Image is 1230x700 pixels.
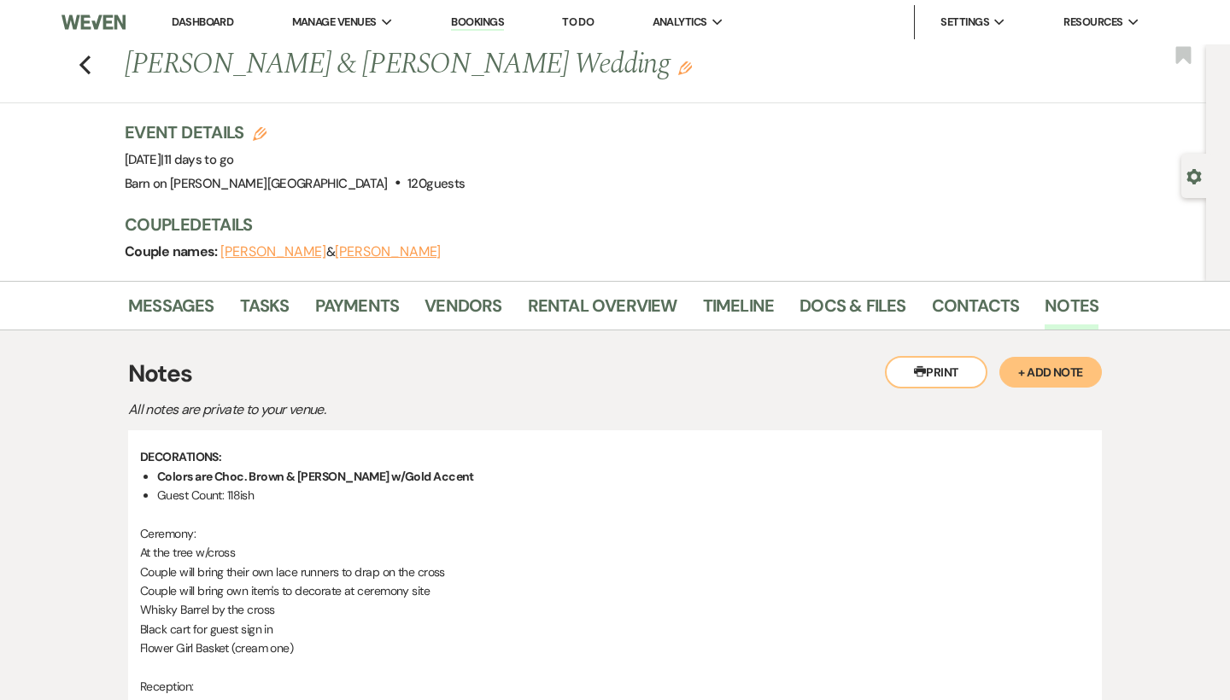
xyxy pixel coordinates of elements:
[678,60,692,75] button: Edit
[128,292,214,330] a: Messages
[172,15,233,29] a: Dashboard
[140,600,1090,619] p: Whisky Barrel by the cross
[292,14,377,31] span: Manage Venues
[157,486,1090,505] li: Guest Count: 118ish
[125,151,233,168] span: [DATE]
[161,151,233,168] span: |
[528,292,677,330] a: Rental Overview
[425,292,501,330] a: Vendors
[220,245,326,259] button: [PERSON_NAME]
[125,175,388,192] span: Barn on [PERSON_NAME][GEOGRAPHIC_DATA]
[157,469,474,484] strong: Colors are Choc. Brown & [PERSON_NAME] w/Gold Accent
[1063,14,1122,31] span: Resources
[451,15,504,31] a: Bookings
[799,292,905,330] a: Docs & Files
[128,356,1102,392] h3: Notes
[562,15,594,29] a: To Do
[407,175,465,192] span: 120 guests
[140,581,1090,600] p: Couple will bring own item's to decorate at ceremony site
[885,356,987,388] button: Print
[125,242,220,260] span: Couple names:
[140,449,221,464] strong: DECORATIONS:
[125,213,1081,236] h3: Couple Details
[240,292,290,330] a: Tasks
[140,543,1090,562] p: At the tree w/cross
[140,563,1090,581] p: Couple will bring their own lace runners to drap on the cross
[61,4,126,40] img: Weven Logo
[335,245,441,259] button: [PERSON_NAME]
[932,292,1020,330] a: Contacts
[128,399,726,421] p: All notes are private to your venue.
[140,620,1090,639] p: Black cart for guest sign in
[653,14,707,31] span: Analytics
[940,14,989,31] span: Settings
[1186,167,1202,184] button: Open lead details
[125,44,890,85] h1: [PERSON_NAME] & [PERSON_NAME] Wedding
[140,524,1090,543] p: Ceremony:
[999,357,1102,388] button: + Add Note
[140,639,1090,657] p: Flower Girl Basket (cream one)
[703,292,775,330] a: Timeline
[220,243,441,260] span: &
[140,677,1090,696] p: Reception:
[125,120,465,144] h3: Event Details
[1045,292,1098,330] a: Notes
[315,292,400,330] a: Payments
[164,151,234,168] span: 11 days to go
